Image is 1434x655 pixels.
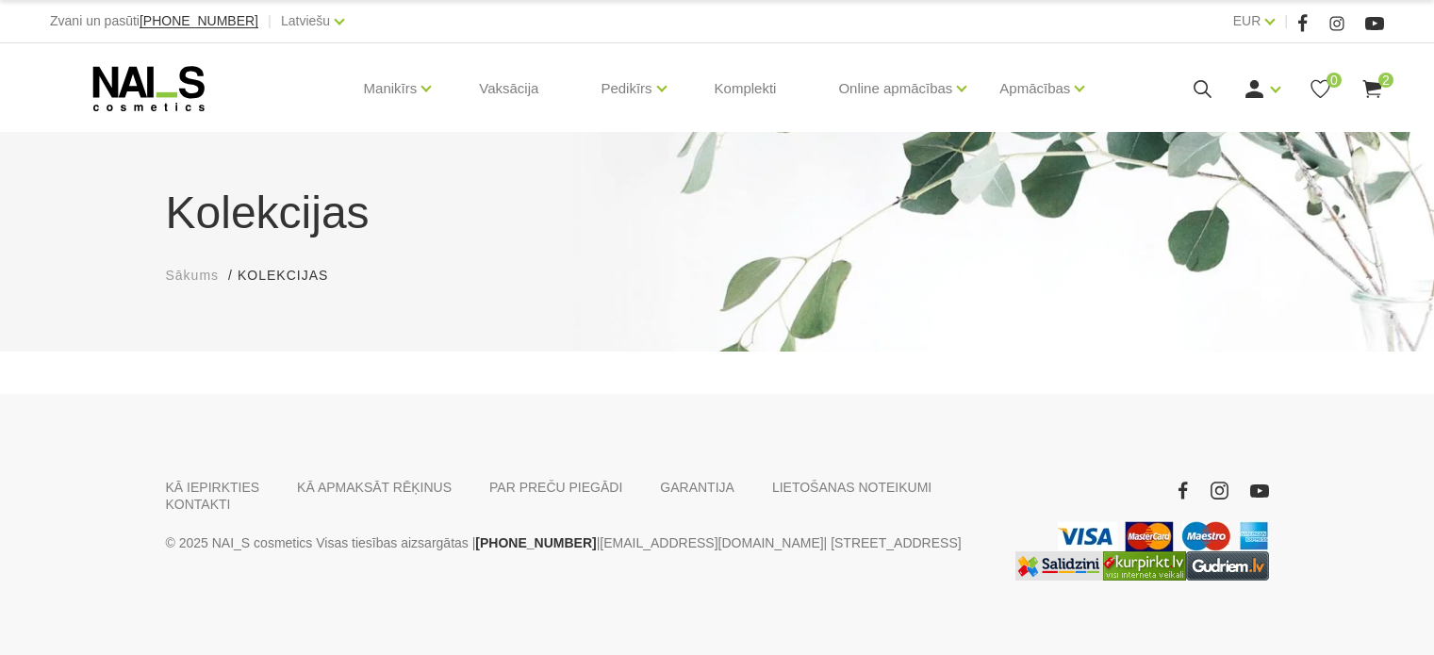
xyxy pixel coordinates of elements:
[166,268,220,283] span: Sākums
[166,479,260,496] a: KĀ IEPIRKTIES
[140,14,258,28] a: [PHONE_NUMBER]
[772,479,931,496] a: LIETOŠANAS NOTEIKUMI
[1233,9,1261,32] a: EUR
[475,532,596,554] a: [PHONE_NUMBER]
[999,51,1070,126] a: Apmācības
[600,532,823,554] a: [EMAIL_ADDRESS][DOMAIN_NAME]
[660,479,734,496] a: GARANTIJA
[1015,551,1103,581] img: Labākā cena interneta veikalos - Samsung, Cena, iPhone, Mobilie telefoni
[166,532,986,554] p: © 2025 NAI_S cosmetics Visas tiesības aizsargātas | | | [STREET_ADDRESS]
[489,479,622,496] a: PAR PREČU PIEGĀDI
[238,266,347,286] li: Kolekcijas
[1103,551,1186,581] img: Lielākais Latvijas interneta veikalu preču meklētājs
[700,43,792,134] a: Komplekti
[364,51,418,126] a: Manikīrs
[50,9,258,33] div: Zvani un pasūti
[1309,77,1332,101] a: 0
[166,496,231,513] a: KONTAKTI
[1186,551,1269,581] a: https://www.gudriem.lv/veikali/lv
[268,9,272,33] span: |
[166,179,1269,247] h1: Kolekcijas
[1327,73,1342,88] span: 0
[1284,9,1288,33] span: |
[1378,73,1393,88] span: 2
[140,13,258,28] span: [PHONE_NUMBER]
[1186,551,1269,581] img: www.gudriem.lv/veikali/lv
[464,43,553,134] a: Vaksācija
[281,9,330,32] a: Latviešu
[1360,77,1384,101] a: 2
[601,51,651,126] a: Pedikīrs
[297,479,452,496] a: KĀ APMAKSĀT RĒĶINUS
[838,51,952,126] a: Online apmācības
[166,266,220,286] a: Sākums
